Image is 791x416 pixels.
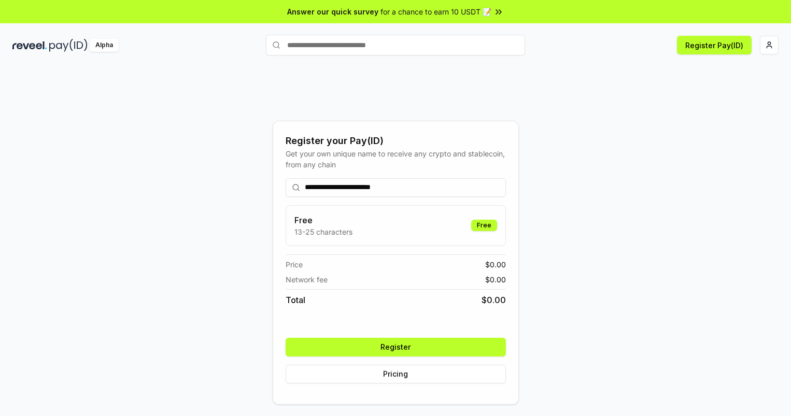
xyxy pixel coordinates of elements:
[90,39,119,52] div: Alpha
[286,134,506,148] div: Register your Pay(ID)
[294,226,352,237] p: 13-25 characters
[485,274,506,285] span: $ 0.00
[286,294,305,306] span: Total
[471,220,497,231] div: Free
[12,39,47,52] img: reveel_dark
[49,39,88,52] img: pay_id
[286,338,506,356] button: Register
[286,274,328,285] span: Network fee
[482,294,506,306] span: $ 0.00
[380,6,491,17] span: for a chance to earn 10 USDT 📝
[294,214,352,226] h3: Free
[286,148,506,170] div: Get your own unique name to receive any crypto and stablecoin, from any chain
[286,365,506,383] button: Pricing
[677,36,752,54] button: Register Pay(ID)
[287,6,378,17] span: Answer our quick survey
[485,259,506,270] span: $ 0.00
[286,259,303,270] span: Price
